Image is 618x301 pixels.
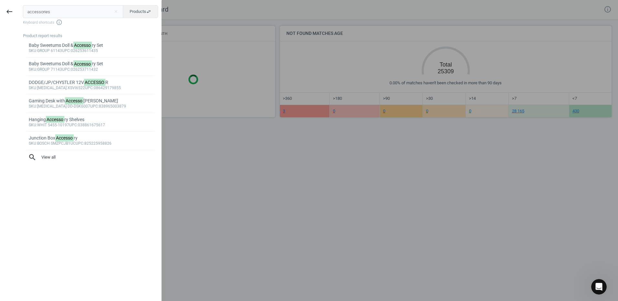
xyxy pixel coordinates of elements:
span: Help [102,218,113,222]
span: upc [90,104,98,109]
span: upc [76,141,83,146]
button: keyboard_backspace [2,4,17,19]
img: Profile image for Mariia [63,10,76,23]
span: View all [28,153,153,161]
button: Search for help [9,107,120,119]
div: Optimization Group overview and settings [13,125,108,138]
div: DODGE/JP/CHYSTLER 12V R [29,79,153,86]
span: upc [62,67,70,72]
span: Products [130,9,151,15]
span: Keyboard shortcuts [23,19,158,26]
button: Productsswap_horiz [123,5,158,18]
span: upc [85,86,93,90]
span: upc [62,48,70,53]
mark: Accesso [46,116,65,123]
i: info_outline [56,19,62,26]
div: Close [111,10,123,22]
span: sku [29,67,36,72]
img: Profile image for Paul [76,10,89,23]
span: sku [29,86,36,90]
span: sku [29,48,36,53]
span: Home [14,218,29,222]
iframe: Intercom live chat [591,279,607,295]
div: :[MEDICAL_DATA] DD-DSK6007 :838965003879 [29,104,153,109]
i: keyboard_backspace [5,8,13,16]
button: Help [86,202,129,227]
mark: Accesso [65,97,84,104]
i: swap_horiz [146,9,151,14]
div: Repricing Guide [9,165,120,177]
div: Repricing Guide [13,167,108,174]
button: Close [111,9,121,15]
img: logo [13,14,50,21]
span: Messages [54,218,76,222]
span: Search for help [13,110,52,117]
button: searchView all [23,150,158,164]
div: Main OG's Page [13,143,108,150]
div: We'll be back online [DATE] [13,88,108,95]
mark: Accesso [73,42,92,49]
button: Messages [43,202,86,227]
mark: Accesso [73,60,92,67]
p: How can we help? [13,57,116,68]
div: Send us a message [13,81,108,88]
p: Hi [PERSON_NAME] [13,46,116,57]
img: Profile image for Mariia [88,10,101,23]
input: Enter the SKU or product name [23,5,123,18]
span: sku [29,141,36,146]
div: Main OG's Page [9,141,120,153]
mark: ACCESSO [84,79,106,86]
mark: Accesso [55,134,74,141]
div: :GROUP 71143 :026253711432 [29,67,153,72]
div: :[MEDICAL_DATA] XSVI6522 :086429179855 [29,86,153,91]
span: sku [29,123,36,127]
div: Gaming Desk with [PERSON_NAME] [29,98,153,104]
div: Pricing Campaign settings [9,153,120,165]
div: :GROUP 61143 :026253611435 [29,48,153,54]
div: Product report results [23,33,161,39]
span: sku [29,104,36,109]
div: Optimization Group overview and settings [9,122,120,141]
div: Junction Box ry [29,135,153,141]
div: Hanging ry Shelves [29,117,153,123]
span: upc [69,123,77,127]
div: :WHIT 5455-10197 :038861675617 [29,123,153,128]
div: Baby Sweetums Doll & ry Set [29,61,153,67]
i: search [28,153,37,161]
div: Pricing Campaign settings [13,155,108,162]
div: :BOSCH SMZPCJB1UC :825225958826 [29,141,153,146]
div: Baby Sweetums Doll & ry Set [29,42,153,48]
div: Send us a messageWe'll be back online [DATE] [6,76,123,100]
